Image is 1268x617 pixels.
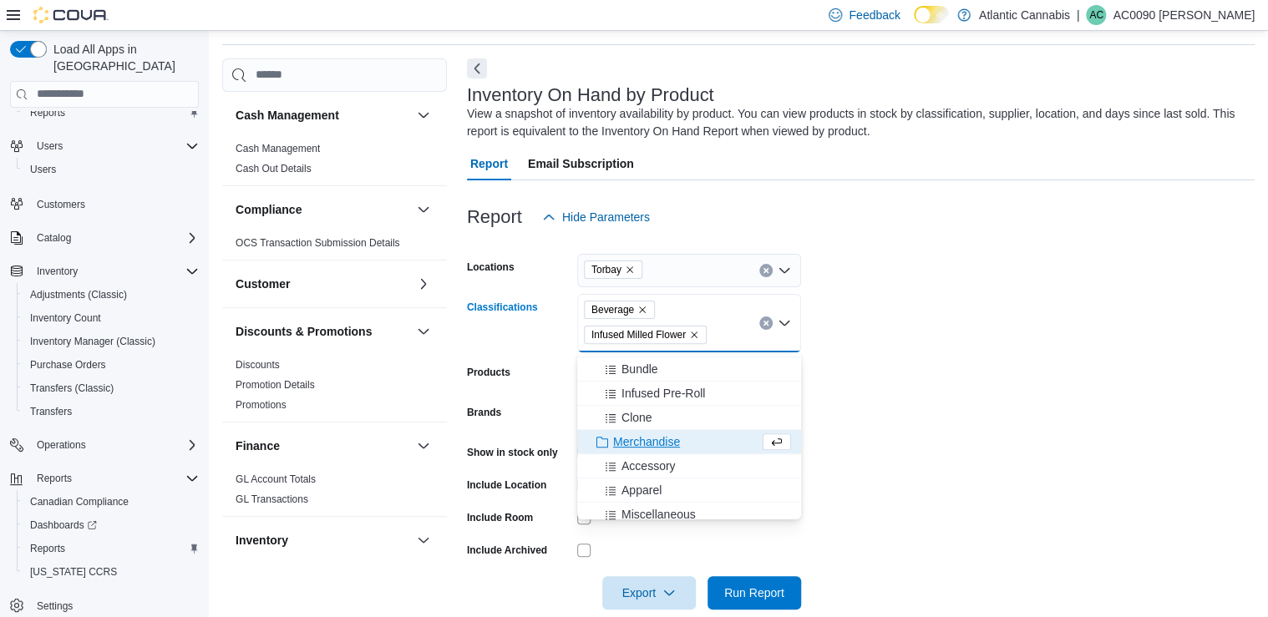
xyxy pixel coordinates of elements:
[30,311,101,325] span: Inventory Count
[23,331,162,351] a: Inventory Manager (Classic)
[236,532,410,549] button: Inventory
[23,402,199,422] span: Transfers
[37,438,86,452] span: Operations
[30,358,106,372] span: Purchase Orders
[30,518,97,532] span: Dashboards
[30,193,199,214] span: Customers
[584,326,707,344] span: Infused Milled Flower
[30,136,199,156] span: Users
[528,147,634,180] span: Email Subscription
[236,532,288,549] h3: Inventory
[577,454,801,478] button: Accessory
[30,195,92,215] a: Customers
[30,435,199,455] span: Operations
[577,357,801,382] button: Bundle
[467,85,714,105] h3: Inventory On Hand by Product
[778,264,791,277] button: Open list of options
[621,409,652,426] span: Clone
[23,539,72,559] a: Reports
[3,134,205,158] button: Users
[236,276,410,292] button: Customer
[17,158,205,181] button: Users
[591,261,621,278] span: Torbay
[30,261,84,281] button: Inventory
[236,399,287,411] a: Promotions
[37,231,71,245] span: Catalog
[584,260,642,279] span: Torbay
[591,326,686,343] span: Infused Milled Flower
[30,261,199,281] span: Inventory
[577,478,801,503] button: Apparel
[467,207,522,227] h3: Report
[236,493,308,506] span: GL Transactions
[236,201,302,218] h3: Compliance
[30,468,199,488] span: Reports
[467,544,547,557] label: Include Archived
[1113,5,1255,25] p: AC0090 [PERSON_NAME]
[236,493,308,505] a: GL Transactions
[236,276,290,292] h3: Customer
[467,446,558,459] label: Show in stock only
[30,228,199,248] span: Catalog
[236,236,400,250] span: OCS Transaction Submission Details
[467,511,533,524] label: Include Room
[236,142,320,155] span: Cash Management
[467,58,487,78] button: Next
[23,562,199,582] span: Washington CCRS
[33,7,109,23] img: Cova
[23,492,135,512] a: Canadian Compliance
[413,105,434,125] button: Cash Management
[236,379,315,391] a: Promotion Details
[236,437,410,454] button: Finance
[37,472,72,485] span: Reports
[236,163,312,174] a: Cash Out Details
[467,301,538,314] label: Classifications
[30,435,93,455] button: Operations
[17,283,205,306] button: Adjustments (Classic)
[535,200,657,234] button: Hide Parameters
[1089,5,1103,25] span: AC
[612,576,686,609] span: Export
[37,198,85,211] span: Customers
[621,336,658,353] span: Topical
[17,377,205,400] button: Transfers (Classic)
[23,285,199,305] span: Adjustments (Classic)
[23,308,199,328] span: Inventory Count
[23,492,199,512] span: Canadian Compliance
[759,264,773,277] button: Clear input
[413,530,434,550] button: Inventory
[584,301,655,319] span: Beverage
[979,5,1070,25] p: Atlantic Cannabis
[470,147,508,180] span: Report
[30,163,56,176] span: Users
[30,405,72,418] span: Transfers
[23,515,104,535] a: Dashboards
[562,209,650,225] span: Hide Parameters
[577,406,801,430] button: Clone
[3,433,205,457] button: Operations
[577,382,801,406] button: Infused Pre-Roll
[23,308,108,328] a: Inventory Count
[236,323,372,340] h3: Discounts & Promotions
[23,159,199,180] span: Users
[30,335,155,348] span: Inventory Manager (Classic)
[17,560,205,584] button: [US_STATE] CCRS
[23,378,199,398] span: Transfers (Classic)
[37,599,73,613] span: Settings
[30,495,129,508] span: Canadian Compliance
[236,162,312,175] span: Cash Out Details
[613,433,680,450] span: Merchandise
[222,139,447,185] div: Cash Management
[37,265,78,278] span: Inventory
[30,596,79,616] a: Settings
[602,576,696,609] button: Export
[30,106,65,119] span: Reports
[637,305,647,315] button: Remove Beverage from selection in this group
[17,306,205,330] button: Inventory Count
[621,385,705,402] span: Infused Pre-Roll
[236,378,315,392] span: Promotion Details
[591,301,634,318] span: Beverage
[23,103,72,123] a: Reports
[3,260,205,283] button: Inventory
[3,226,205,250] button: Catalog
